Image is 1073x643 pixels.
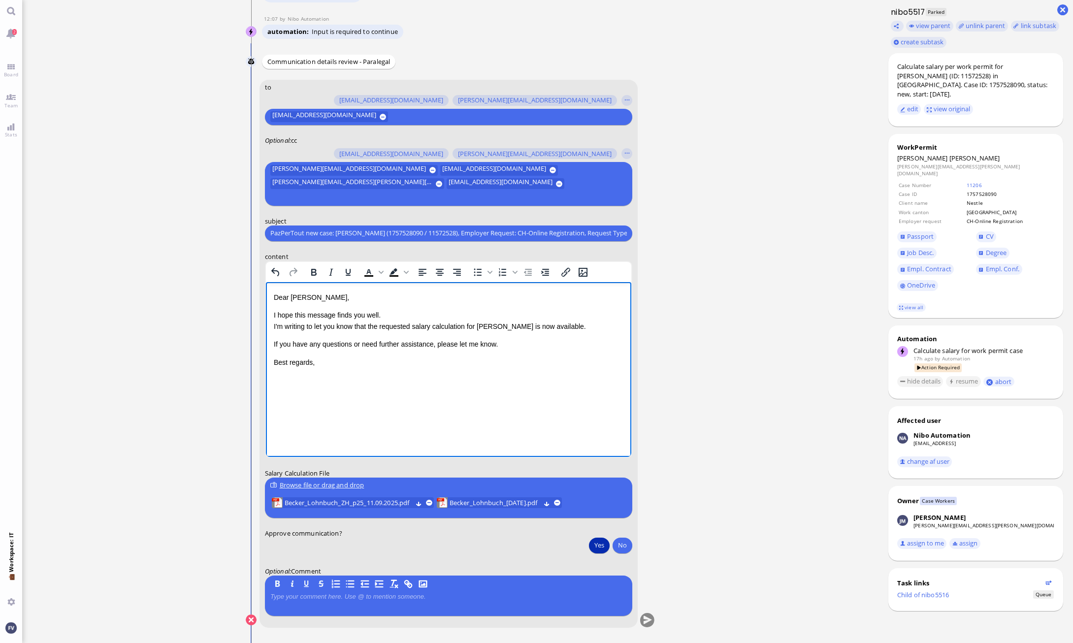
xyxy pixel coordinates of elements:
[272,164,425,175] span: [PERSON_NAME][EMAIL_ADDRESS][DOMAIN_NAME]
[449,497,540,508] a: View Becker_Lohnbuch_10.07.2025.pdf
[1033,590,1053,599] span: Status
[557,265,574,279] button: Insert/edit link
[897,538,947,549] button: assign to me
[272,579,283,589] button: B
[457,96,611,104] span: [PERSON_NAME][EMAIL_ADDRESS][DOMAIN_NAME]
[897,248,937,258] a: Job Desc.
[291,567,321,576] span: Comment
[907,264,951,273] span: Empl. Contract
[897,579,1042,587] div: Task links
[265,136,290,145] span: Optional
[284,497,412,508] a: View Becker_Lohnbuch_ZH_p25_11.09.2025.pdf
[285,265,301,279] button: Redo
[2,131,20,138] span: Stats
[437,497,448,508] img: Becker_Lohnbuch_10.07.2025.pdf
[986,232,994,241] span: CV
[897,496,919,505] div: Owner
[339,96,443,104] span: [EMAIL_ADDRESS][DOMAIN_NAME]
[924,104,973,115] button: view original
[897,303,925,312] a: view all
[1011,21,1059,32] task-group-action-menu: link subtask
[12,29,17,35] span: 2
[312,27,398,36] span: Input is required to continue
[284,497,412,508] span: Becker_Lohnbuch_ZH_p25_11.09.2025.pdf
[898,217,965,225] td: Employer request
[897,163,1054,177] dd: [PERSON_NAME][EMAIL_ADDRESS][PERSON_NAME][DOMAIN_NAME]
[449,178,553,189] span: [EMAIL_ADDRESS][DOMAIN_NAME]
[966,217,1053,225] td: CH-Online Registration
[891,37,946,48] button: create subtask
[913,355,933,362] span: 17h ago
[913,346,1054,355] div: Calculate salary for work permit case
[544,499,550,506] button: Download Becker_Lohnbuch_10.07.2025.pdf
[897,231,937,242] a: Passport
[288,15,329,22] span: automation@nibo.ai
[447,178,564,189] button: [EMAIL_ADDRESS][DOMAIN_NAME]
[976,248,1009,258] a: Degree
[966,190,1053,198] td: 1757528090
[897,376,943,387] button: hide details
[301,579,312,589] button: U
[452,95,617,106] button: [PERSON_NAME][EMAIL_ADDRESS][DOMAIN_NAME]
[272,178,432,189] span: [PERSON_NAME][EMAIL_ADDRESS][PERSON_NAME][DOMAIN_NAME]
[520,265,536,279] button: Decrease indent
[897,334,1054,343] div: Automation
[906,21,953,32] button: view parent
[437,497,562,508] lob-view: Becker_Lohnbuch_10.07.2025.pdf
[1045,579,1052,586] button: Show flow diagram
[431,265,448,279] button: Align center
[414,265,431,279] button: Align left
[5,622,16,633] img: You
[1021,21,1057,30] span: link subtask
[440,164,558,175] button: [EMAIL_ADDRESS][DOMAIN_NAME]
[425,499,432,506] button: remove
[1,71,21,78] span: Board
[305,265,322,279] button: Bold
[589,537,610,553] button: Yes
[976,231,997,242] a: CV
[272,111,376,122] span: [EMAIL_ADDRESS][DOMAIN_NAME]
[262,55,395,69] div: Communication details review - Paralegal
[494,265,519,279] div: Numbered list
[360,265,385,279] div: Text color Black
[291,136,297,145] span: cc
[888,6,925,18] h1: nibo5517
[386,265,410,279] div: Background color Black
[449,497,540,508] span: Becker_Lohnbuch_[DATE].pdf
[966,199,1053,207] td: Nestle
[976,264,1022,275] a: Empl. Conf.
[449,265,465,279] button: Align right
[913,513,966,522] div: [PERSON_NAME]
[926,8,947,16] span: Parked
[334,95,449,106] button: [EMAIL_ADDRESS][DOMAIN_NAME]
[913,431,971,440] div: Nibo Automation
[267,265,284,279] button: Undo
[270,480,627,490] div: Browse file or drag and drop
[907,232,934,241] span: Passport
[897,154,948,162] span: [PERSON_NAME]
[246,27,257,37] img: Nibo Automation
[553,499,560,506] button: remove
[323,265,339,279] button: Italic
[265,136,291,145] em: :
[967,182,982,189] a: 11206
[946,376,981,387] button: resume
[897,104,921,115] button: edit
[949,538,980,549] button: assign
[271,497,282,508] img: Becker_Lohnbuch_ZH_p25_11.09.2025.pdf
[287,579,297,589] button: I
[266,282,631,456] iframe: Rich Text Area
[897,143,1054,152] div: WorkPermit
[265,567,290,576] span: Optional
[265,252,289,260] span: content
[897,264,954,275] a: Empl. Contract
[2,102,21,109] span: Team
[897,456,952,467] button: change af user
[469,265,494,279] div: Bullet list
[898,208,965,216] td: Work canton
[270,164,438,175] button: [PERSON_NAME][EMAIL_ADDRESS][DOMAIN_NAME]
[334,148,449,159] button: [EMAIL_ADDRESS][DOMAIN_NAME]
